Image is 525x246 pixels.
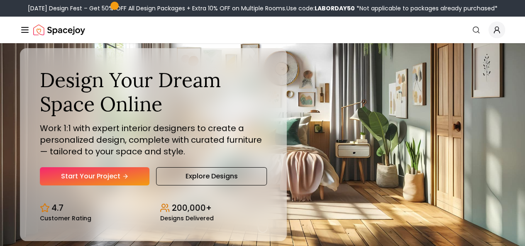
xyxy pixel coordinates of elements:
[40,195,267,221] div: Design stats
[40,68,267,116] h1: Design Your Dream Space Online
[156,167,266,185] a: Explore Designs
[40,167,149,185] a: Start Your Project
[40,122,267,157] p: Work 1:1 with expert interior designers to create a personalized design, complete with curated fu...
[160,215,213,221] small: Designs Delivered
[355,4,498,12] span: *Not applicable to packages already purchased*
[28,4,498,12] div: [DATE] Design Fest – Get 50% OFF All Design Packages + Extra 10% OFF on Multiple Rooms.
[286,4,355,12] span: Use code:
[33,22,85,38] a: Spacejoy
[40,215,91,221] small: Customer Rating
[51,202,63,214] p: 4.7
[20,17,505,43] nav: Global
[33,22,85,38] img: Spacejoy Logo
[315,4,355,12] b: LABORDAY50
[171,202,211,214] p: 200,000+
